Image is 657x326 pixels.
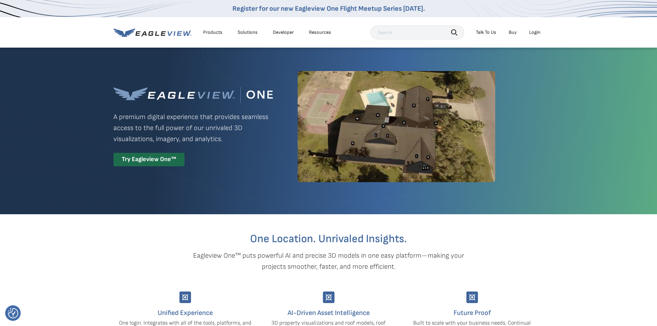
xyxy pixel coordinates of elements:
div: Solutions [238,29,258,36]
h2: One Location. Unrivaled Insights. [119,234,539,245]
p: A premium digital experience that provides seamless access to the full power of our unrivaled 3D ... [113,111,273,145]
h4: AI-Driven Asset Intelligence [262,307,395,318]
input: Search [370,26,464,39]
a: Register for our new Eagleview One Flight Meetup Series [DATE]. [232,4,425,13]
img: Group-9744.svg [323,292,335,303]
div: Talk To Us [476,29,496,36]
button: Consent Preferences [8,308,18,318]
h4: Unified Experience [119,307,252,318]
p: Eagleview One™ puts powerful AI and precise 3D models in one easy platform—making your projects s... [181,250,476,272]
div: Products [203,29,222,36]
a: Buy [509,29,517,36]
div: Login [529,29,540,36]
img: Group-9744.svg [179,292,191,303]
img: Group-9744.svg [466,292,478,303]
img: Revisit consent button [8,308,18,318]
div: Try Eagleview One™ [113,153,185,166]
div: Resources [309,29,331,36]
img: Eagleview One™ [113,87,273,103]
h4: Future Proof [406,307,539,318]
a: Developer [273,29,294,36]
